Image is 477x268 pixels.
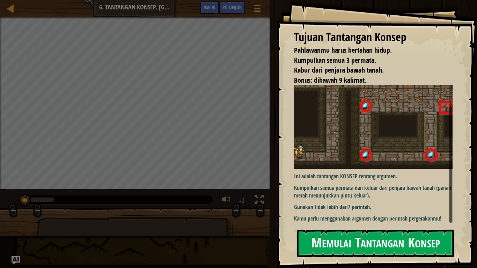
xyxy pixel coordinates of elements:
li: Pahlawanmu harus bertahan hidup. [285,45,451,55]
button: Memulai Tantangan Konsep [297,230,454,257]
button: Tampilkan menu permainan [249,1,266,18]
li: Kumpulkan semua 3 permata. [285,55,451,66]
span: Bonus: dibawah 9 kalimat. [294,75,366,85]
span: Ask AI [204,4,215,10]
li: Kabur dari penjara bawah tanah. [285,65,451,75]
span: Petunjuk [222,4,242,10]
button: Alihkan layar penuh [252,193,266,208]
button: Ask AI [200,1,219,14]
li: Bonus: dibawah 9 kalimat. [285,75,451,85]
strong: 7 perintah [348,203,370,211]
button: Ask AI [12,256,20,265]
img: Asses2 [294,65,458,169]
p: Ini adalah tantangan KONSEP tentang argumen. [294,172,458,180]
p: Kumpulkan semua permata dan keluar dari penjara bawah tanah (panah merah menunjukkan pintu keluar). [294,184,458,200]
p: Kamu perlu menggunakan argumen dengan perintah pergerakanmu! [294,215,458,223]
span: Kabur dari penjara bawah tanah. [294,65,384,75]
button: ♫ [237,193,249,208]
span: ♫ [238,194,245,205]
div: Tujuan Tantangan Konsep [294,29,453,45]
span: Kumpulkan semua 3 permata. [294,55,376,65]
span: Pahlawanmu harus bertahan hidup. [294,45,392,55]
p: Gunakan tidak lebih dari . [294,203,458,211]
button: Atur suara [219,193,233,208]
